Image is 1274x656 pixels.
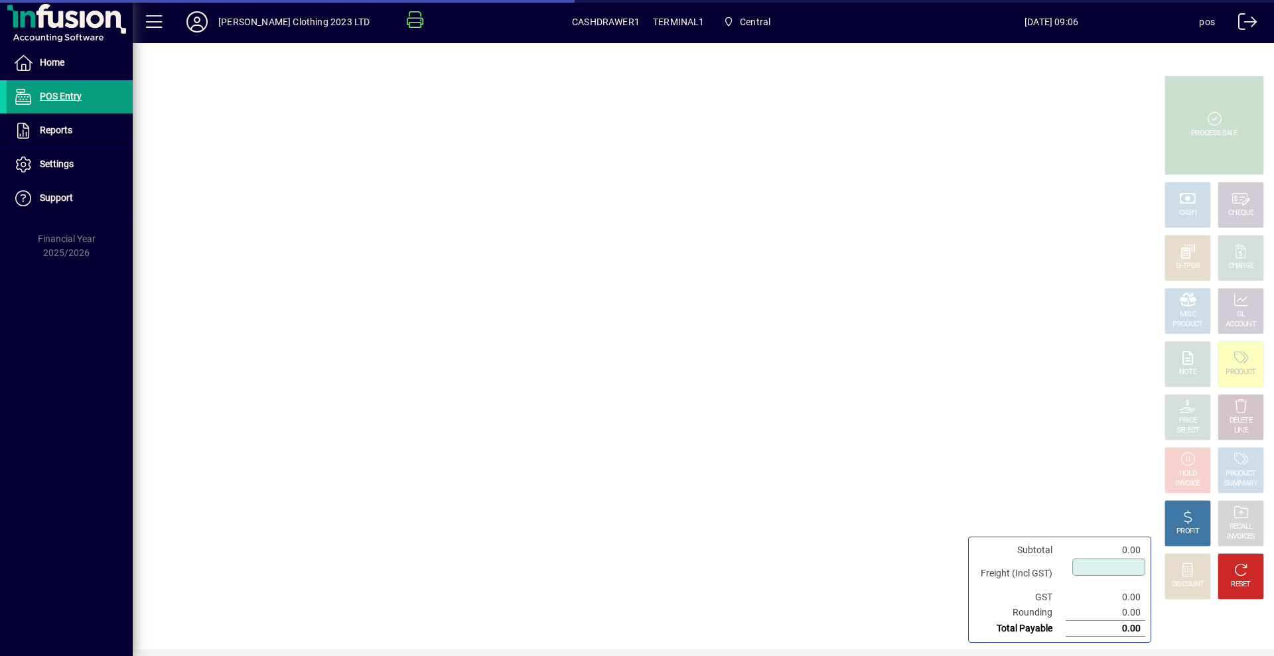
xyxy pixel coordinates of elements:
span: Central [718,10,776,34]
span: CASHDRAWER1 [572,11,640,33]
a: Logout [1228,3,1257,46]
div: INVOICES [1226,532,1255,542]
div: PROCESS SALE [1191,129,1238,139]
div: SUMMARY [1224,479,1257,489]
div: PRICE [1179,416,1197,426]
div: CHEQUE [1228,208,1253,218]
td: Subtotal [974,543,1066,558]
a: Reports [7,114,133,147]
div: ACCOUNT [1226,320,1256,330]
span: TERMINAL1 [653,11,705,33]
div: PROFIT [1176,527,1199,537]
div: pos [1199,11,1215,33]
button: Profile [176,10,218,34]
td: 0.00 [1066,605,1145,621]
span: POS Entry [40,91,82,101]
td: Freight (Incl GST) [974,558,1066,590]
span: Central [740,11,770,33]
div: [PERSON_NAME] Clothing 2023 LTD [218,11,370,33]
a: Support [7,182,133,215]
td: 0.00 [1066,590,1145,605]
div: NOTE [1179,367,1196,377]
span: Support [40,192,73,203]
div: DISCOUNT [1172,580,1204,590]
td: 0.00 [1066,621,1145,637]
div: MISC [1180,310,1196,320]
span: [DATE] 09:06 [904,11,1200,33]
td: GST [974,590,1066,605]
div: DELETE [1230,416,1252,426]
div: RECALL [1230,522,1253,532]
div: LINE [1234,426,1247,436]
td: Rounding [974,605,1066,621]
div: CASH [1179,208,1196,218]
div: INVOICE [1175,479,1200,489]
a: Home [7,46,133,80]
div: PRODUCT [1172,320,1202,330]
div: HOLD [1179,469,1196,479]
a: Settings [7,148,133,181]
div: EFTPOS [1176,261,1200,271]
span: Settings [40,159,74,169]
span: Reports [40,125,72,135]
td: 0.00 [1066,543,1145,558]
div: GL [1237,310,1245,320]
div: CHARGE [1228,261,1254,271]
div: SELECT [1176,426,1200,436]
td: Total Payable [974,621,1066,637]
div: RESET [1231,580,1251,590]
div: PRODUCT [1226,469,1255,479]
span: Home [40,57,64,68]
div: PRODUCT [1226,367,1255,377]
